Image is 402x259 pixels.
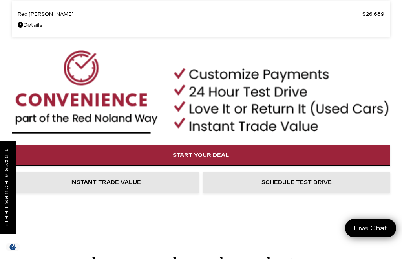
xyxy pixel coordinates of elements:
[4,243,22,251] img: Opt-Out Icon
[18,9,384,20] a: Red [PERSON_NAME] $26,689
[18,20,384,31] a: Details
[70,179,141,186] span: Instant Trade Value
[18,9,362,20] span: Red [PERSON_NAME]
[203,172,390,193] a: Schedule Test Drive
[4,243,22,251] section: Click to Open Cookie Consent Modal
[12,172,199,193] a: Instant Trade Value
[12,145,390,166] a: Start Your Deal
[345,219,396,237] a: Live Chat
[362,9,384,20] span: $26,689
[173,152,229,158] span: Start Your Deal
[350,224,391,233] span: Live Chat
[261,179,332,186] span: Schedule Test Drive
